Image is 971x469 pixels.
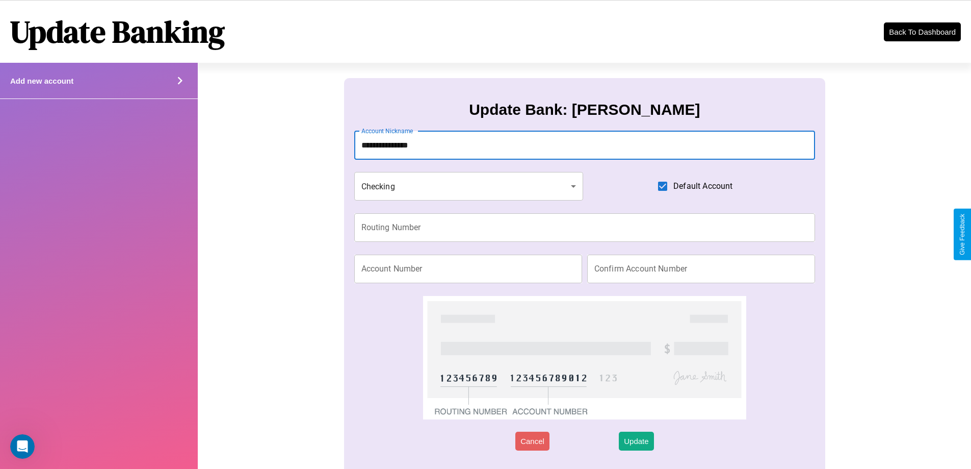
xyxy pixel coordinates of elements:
h1: Update Banking [10,11,225,53]
label: Account Nickname [361,127,413,135]
img: check [423,296,746,419]
div: Give Feedback [959,214,966,255]
button: Cancel [515,432,549,451]
h3: Update Bank: [PERSON_NAME] [469,101,700,118]
button: Back To Dashboard [884,22,961,41]
iframe: Intercom live chat [10,434,35,459]
button: Update [619,432,653,451]
span: Default Account [673,180,732,192]
h4: Add new account [10,77,73,85]
div: Checking [354,172,584,201]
